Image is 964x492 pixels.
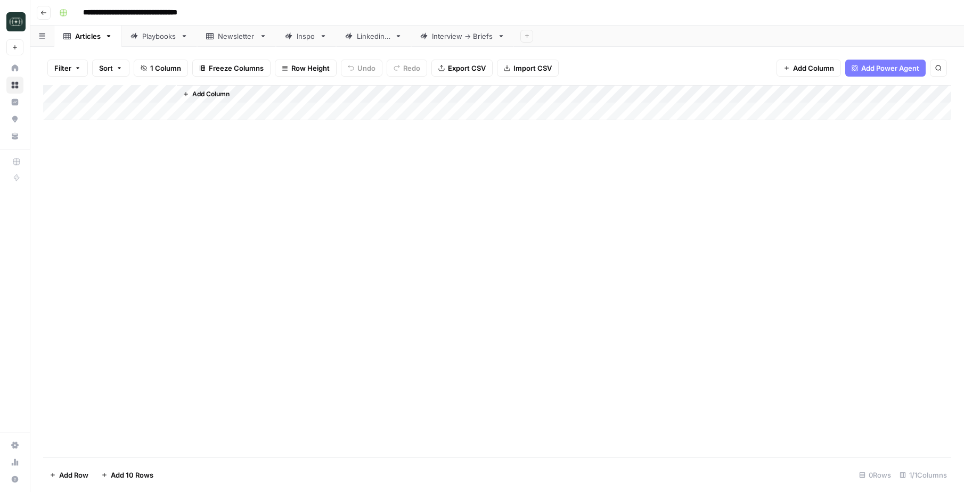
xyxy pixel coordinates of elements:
[855,466,895,483] div: 0 Rows
[793,63,834,73] span: Add Column
[6,60,23,77] a: Home
[6,94,23,111] a: Insights
[6,454,23,471] a: Usage
[341,60,382,77] button: Undo
[6,77,23,94] a: Browse
[357,63,375,73] span: Undo
[276,26,336,47] a: Inspo
[411,26,514,47] a: Interview -> Briefs
[54,26,121,47] a: Articles
[197,26,276,47] a: Newsletter
[192,89,230,99] span: Add Column
[431,60,493,77] button: Export CSV
[6,471,23,488] button: Help + Support
[432,31,493,41] div: Interview -> Briefs
[513,63,552,73] span: Import CSV
[777,60,841,77] button: Add Column
[43,466,95,483] button: Add Row
[6,111,23,128] a: Opportunities
[121,26,197,47] a: Playbooks
[6,12,26,31] img: Catalyst Logo
[6,9,23,35] button: Workspace: Catalyst
[448,63,486,73] span: Export CSV
[75,31,101,41] div: Articles
[142,31,176,41] div: Playbooks
[275,60,337,77] button: Row Height
[6,437,23,454] a: Settings
[845,60,926,77] button: Add Power Agent
[178,87,234,101] button: Add Column
[134,60,188,77] button: 1 Column
[861,63,919,73] span: Add Power Agent
[6,128,23,145] a: Your Data
[54,63,71,73] span: Filter
[403,63,420,73] span: Redo
[111,470,153,480] span: Add 10 Rows
[59,470,88,480] span: Add Row
[497,60,559,77] button: Import CSV
[336,26,411,47] a: Linkedin 3
[47,60,88,77] button: Filter
[218,31,255,41] div: Newsletter
[95,466,160,483] button: Add 10 Rows
[192,60,271,77] button: Freeze Columns
[92,60,129,77] button: Sort
[150,63,181,73] span: 1 Column
[291,63,330,73] span: Row Height
[209,63,264,73] span: Freeze Columns
[297,31,315,41] div: Inspo
[357,31,390,41] div: Linkedin 3
[895,466,951,483] div: 1/1 Columns
[99,63,113,73] span: Sort
[387,60,427,77] button: Redo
